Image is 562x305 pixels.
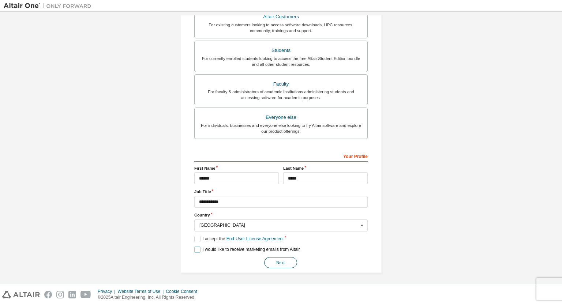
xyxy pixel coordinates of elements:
[68,291,76,298] img: linkedin.svg
[199,79,363,89] div: Faculty
[226,236,284,241] a: End-User License Agreement
[98,294,202,301] p: © 2025 Altair Engineering, Inc. All Rights Reserved.
[4,2,95,10] img: Altair One
[199,89,363,101] div: For faculty & administrators of academic institutions administering students and accessing softwa...
[117,289,166,294] div: Website Terms of Use
[199,112,363,123] div: Everyone else
[194,150,368,162] div: Your Profile
[2,291,40,298] img: altair_logo.svg
[199,45,363,56] div: Students
[44,291,52,298] img: facebook.svg
[166,289,201,294] div: Cookie Consent
[194,236,284,242] label: I accept the
[283,165,368,171] label: Last Name
[199,56,363,67] div: For currently enrolled students looking to access the free Altair Student Edition bundle and all ...
[264,257,297,268] button: Next
[194,165,279,171] label: First Name
[56,291,64,298] img: instagram.svg
[98,289,117,294] div: Privacy
[199,223,359,227] div: [GEOGRAPHIC_DATA]
[194,189,368,195] label: Job Title
[194,212,368,218] label: Country
[199,22,363,34] div: For existing customers looking to access software downloads, HPC resources, community, trainings ...
[199,12,363,22] div: Altair Customers
[194,246,300,253] label: I would like to receive marketing emails from Altair
[199,123,363,134] div: For individuals, businesses and everyone else looking to try Altair software and explore our prod...
[80,291,91,298] img: youtube.svg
